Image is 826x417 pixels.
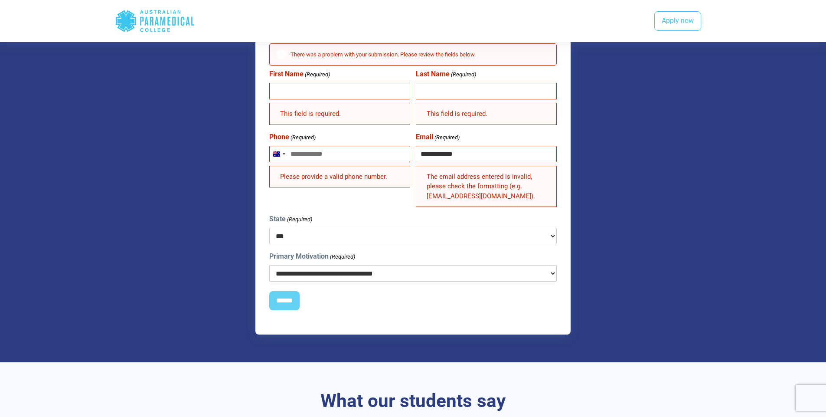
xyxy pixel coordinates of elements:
[416,103,557,125] div: This field is required.
[291,51,550,59] h2: There was a problem with your submission. Please review the fields below.
[329,253,355,261] span: (Required)
[269,251,355,262] label: Primary Motivation
[115,7,195,35] div: Australian Paramedical College
[269,132,316,142] label: Phone
[269,103,410,125] div: This field is required.
[160,390,667,412] h3: What our students say
[654,11,701,31] a: Apply now
[290,133,316,142] span: (Required)
[269,69,330,79] label: First Name
[270,146,288,162] button: Selected country
[269,214,312,224] label: State
[451,70,477,79] span: (Required)
[434,133,460,142] span: (Required)
[269,166,410,187] div: Please provide a valid phone number.
[416,69,476,79] label: Last Name
[416,132,460,142] label: Email
[286,215,312,224] span: (Required)
[304,70,330,79] span: (Required)
[416,166,557,207] div: The email address entered is invalid, please check the formatting (e.g. [EMAIL_ADDRESS][DOMAIN_NA...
